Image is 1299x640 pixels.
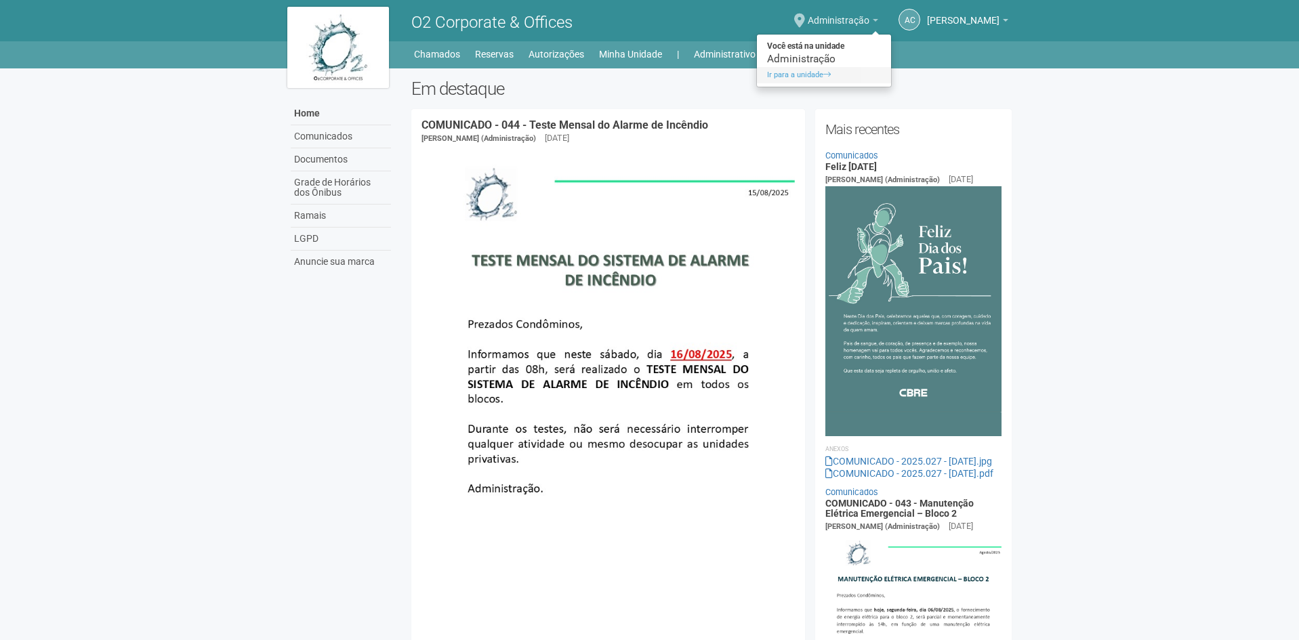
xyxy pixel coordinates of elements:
a: Documentos [291,148,391,171]
span: Ana Carla de Carvalho Silva [927,2,999,26]
span: [PERSON_NAME] (Administração) [825,175,940,184]
div: [DATE] [949,520,973,532]
a: Administração [808,17,878,28]
div: [DATE] [545,132,569,144]
a: Feliz [DATE] [825,161,877,172]
h2: Em destaque [411,79,1012,99]
li: Anexos [825,443,1002,455]
a: COMUNICADO - 043 - Manutenção Elétrica Emergencial – Bloco 2 [825,498,974,519]
a: AC [899,9,920,30]
a: Grade de Horários dos Ônibus [291,171,391,205]
a: Ir para a unidade [757,67,891,83]
a: LGPD [291,228,391,251]
a: Comunicados [825,487,878,497]
a: Ramais [291,205,391,228]
div: [DATE] [949,173,973,186]
a: Comunicados [825,150,878,161]
a: Home [291,102,391,125]
span: [PERSON_NAME] (Administração) [421,134,536,143]
span: O2 Corporate & Offices [411,13,573,32]
img: logo.jpg [287,7,389,88]
a: Administrativo [694,45,764,64]
a: | [677,45,679,64]
a: [PERSON_NAME] [927,17,1008,28]
a: COMUNICADO - 2025.027 - [DATE].pdf [825,468,993,479]
a: Reservas [475,45,514,64]
span: [PERSON_NAME] (Administração) [825,522,940,531]
a: COMUNICADO - 044 - Teste Mensal do Alarme de Incêndio [421,119,708,131]
h2: Mais recentes [825,119,1002,140]
a: Comunicados [291,125,391,148]
img: COMUNICADO%20-%202025.027%20-%20Dia%20dos%20Pais.jpg [825,186,1002,436]
a: COMUNICADO - 2025.027 - [DATE].jpg [825,456,992,467]
a: Autorizações [529,45,584,64]
span: Administração [808,2,869,26]
strong: Você está na unidade [757,38,891,54]
a: Minha Unidade [599,45,662,64]
a: Chamados [414,45,460,64]
a: Anuncie sua marca [291,251,391,273]
div: Administração [757,54,891,64]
